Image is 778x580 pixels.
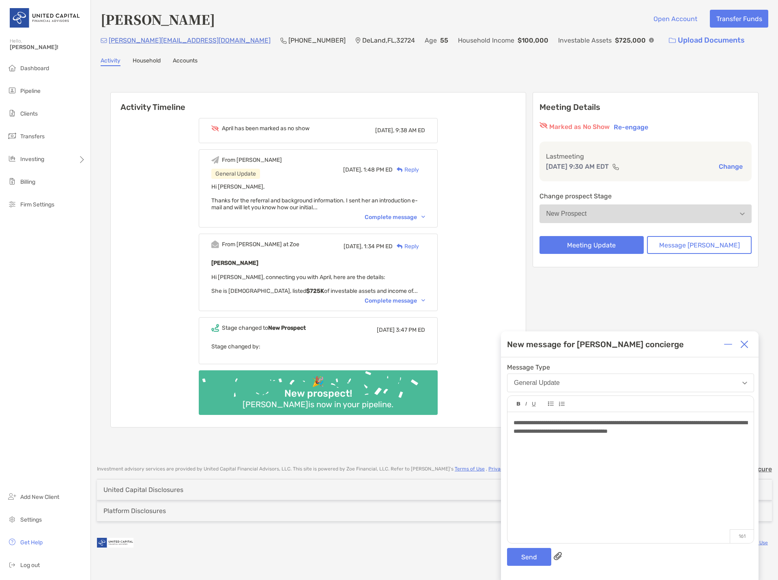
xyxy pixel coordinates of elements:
img: red eyr [539,122,548,129]
button: New Prospect [539,204,752,223]
p: Change prospect Stage [539,191,752,201]
img: get-help icon [7,537,17,547]
div: New prospect! [281,388,355,400]
img: Editor control icon [532,402,536,406]
span: Log out [20,562,40,569]
p: Age [425,35,437,45]
span: Dashboard [20,65,49,72]
b: New Prospect [268,324,306,331]
img: Event icon [211,241,219,248]
span: 3:47 PM ED [396,327,425,333]
button: Re-engage [611,122,651,132]
img: Phone Icon [280,37,287,44]
button: Transfer Funds [710,10,768,28]
span: Settings [20,516,42,523]
img: Editor control icon [517,402,520,406]
img: clients icon [7,108,17,118]
img: Location Icon [355,37,361,44]
p: DeLand , FL , 32724 [362,35,415,45]
span: [DATE] [377,327,395,333]
div: From [PERSON_NAME] [222,157,282,163]
img: firm-settings icon [7,199,17,209]
img: Expand or collapse [724,340,732,348]
img: Reply icon [397,244,403,249]
a: Terms of Use [455,466,485,472]
button: Change [716,162,745,171]
span: 9:38 AM ED [395,127,425,134]
img: United Capital Logo [10,3,81,32]
img: Open dropdown arrow [740,213,745,215]
img: Close [740,340,748,348]
div: General Update [514,379,560,387]
div: From [PERSON_NAME] at Zoe [222,241,299,248]
img: Editor control icon [548,402,554,406]
img: Chevron icon [421,216,425,218]
strong: $725K [306,288,324,294]
img: add_new_client icon [7,492,17,501]
img: Chevron icon [421,299,425,302]
img: Confetti [199,370,438,408]
p: Investment advisory services are provided by United Capital Financial Advisors, LLC . This site i... [97,466,605,472]
p: $100,000 [518,35,548,45]
img: transfers icon [7,131,17,141]
p: 161 [730,529,754,543]
img: logout icon [7,560,17,569]
span: [DATE], [375,127,394,134]
span: Pipeline [20,88,41,95]
span: Investing [20,156,44,163]
a: Accounts [173,57,198,66]
a: Household [133,57,161,66]
p: [DATE] 9:30 AM EDT [546,161,609,172]
a: Upload Documents [664,32,750,49]
p: $725,000 [615,35,646,45]
img: button icon [669,38,676,43]
span: Clients [20,110,38,117]
span: Hi [PERSON_NAME], connecting you with April, here are the details: She is [DEMOGRAPHIC_DATA], lis... [211,274,418,294]
img: Email Icon [101,38,107,43]
div: Platform Disclosures [103,507,166,515]
img: Editor control icon [525,402,527,406]
h6: Activity Timeline [111,92,526,112]
span: 1:48 PM ED [363,166,393,173]
p: Meeting Details [539,102,752,112]
div: New message for [PERSON_NAME] concierge [507,339,684,349]
button: General Update [507,374,754,392]
div: Reply [393,242,419,251]
span: [DATE], [343,166,362,173]
button: Open Account [647,10,703,28]
button: Meeting Update [539,236,644,254]
span: Add New Client [20,494,59,501]
span: Transfers [20,133,45,140]
img: Editor control icon [559,402,565,406]
div: Complete message [365,214,425,221]
img: settings icon [7,514,17,524]
div: Stage changed to [222,324,306,331]
img: Event icon [211,125,219,131]
b: [PERSON_NAME] [211,260,258,266]
img: Open dropdown arrow [742,382,747,385]
span: 1:34 PM ED [364,243,393,250]
img: Event icon [211,156,219,164]
div: [PERSON_NAME] is now in your pipeline. [239,400,397,409]
p: Marked as No Show [549,122,610,132]
div: 🎉 [309,376,327,388]
img: investing icon [7,154,17,163]
p: [PERSON_NAME][EMAIL_ADDRESS][DOMAIN_NAME] [109,35,271,45]
p: Last meeting [546,151,746,161]
p: 55 [440,35,448,45]
p: Household Income [458,35,514,45]
h4: [PERSON_NAME] [101,10,215,28]
div: April has been marked as no show [222,125,309,132]
img: company logo [97,534,133,552]
img: Reply icon [397,167,403,172]
img: pipeline icon [7,86,17,95]
img: paperclip attachments [554,552,562,560]
span: Message Type [507,363,754,371]
div: Reply [393,165,419,174]
span: Firm Settings [20,201,54,208]
img: Info Icon [649,38,654,43]
img: communication type [612,163,619,170]
div: Complete message [365,297,425,304]
span: [PERSON_NAME]! [10,44,86,51]
img: billing icon [7,176,17,186]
